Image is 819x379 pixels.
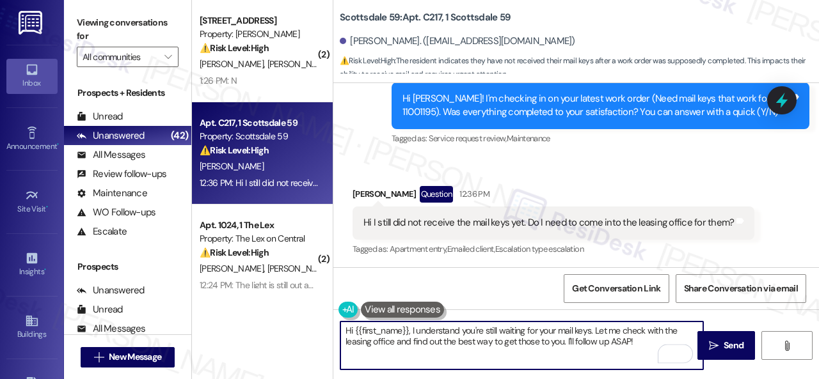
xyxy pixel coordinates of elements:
div: All Messages [77,322,145,336]
div: Property: Scottsdale 59 [200,130,318,143]
span: New Message [109,350,161,364]
div: Apt. 1024, 1 The Lex [200,219,318,232]
div: Hi I still did not receive the mail keys yet. Do I need to come into the leasing office for them? [363,216,734,229]
input: All communities [83,47,158,67]
div: [PERSON_NAME] [353,186,754,206]
span: • [44,265,46,274]
img: ResiDesk Logo [19,11,45,35]
button: Share Conversation via email [676,274,806,303]
div: Hi [PERSON_NAME]! I'm checking in on your latest work order (Need mail keys that work fo..., ID: ... [402,92,789,120]
button: Send [697,331,755,360]
div: [STREET_ADDRESS] [200,14,318,27]
span: : The resident indicates they have not received their mail keys after a work order was supposedly... [340,54,819,82]
div: WO Follow-ups [77,206,155,219]
div: Unread [77,303,123,316]
div: Review follow-ups [77,167,166,181]
button: Get Conversation Link [564,274,669,303]
div: [PERSON_NAME]. ([EMAIL_ADDRESS][DOMAIN_NAME]) [340,35,575,48]
div: Prospects [64,260,191,274]
div: 1:26 PM: N [200,75,237,86]
a: Buildings [6,310,58,344]
i:  [164,52,171,62]
label: Viewing conversations for [77,13,179,47]
div: Unanswered [77,284,145,297]
span: Service request review , [429,133,507,144]
a: Inbox [6,59,58,93]
div: 12:36 PM [456,187,489,201]
div: Apt. C217, 1 Scottsdale 59 [200,116,318,130]
div: All Messages [77,148,145,162]
div: Tagged as: [353,240,754,258]
i:  [709,341,719,351]
span: Get Conversation Link [572,282,660,295]
b: Scottsdale 59: Apt. C217, 1 Scottsdale 59 [340,11,511,24]
div: Escalate [77,225,127,238]
i:  [782,341,791,351]
span: [PERSON_NAME] [200,160,264,172]
strong: ⚠️ Risk Level: High [340,56,395,66]
i:  [94,352,104,362]
span: [PERSON_NAME] [200,263,267,274]
span: Emailed client , [447,244,495,254]
strong: ⚠️ Risk Level: High [200,247,269,258]
a: Insights • [6,247,58,282]
div: Maintenance [77,187,147,200]
div: Prospects + Residents [64,86,191,100]
strong: ⚠️ Risk Level: High [200,144,269,156]
div: Unanswered [77,129,145,143]
span: [PERSON_NAME] [200,58,267,70]
span: [PERSON_NAME] [267,263,331,274]
div: 12:36 PM: Hi I still did not receive the mail keys yet. Do I need to come into the leasing office... [200,177,571,189]
div: (42) [168,126,191,146]
span: Share Conversation via email [684,282,798,295]
span: • [57,140,59,149]
div: Tagged as: [392,129,809,148]
button: New Message [81,347,175,367]
a: Site Visit • [6,185,58,219]
div: 12:24 PM: The light is still out and we have noticed there are no lights on outside the entire bu... [200,279,653,291]
span: Maintenance [507,133,550,144]
span: • [46,203,48,212]
span: [PERSON_NAME] [267,58,331,70]
textarea: To enrich screen reader interactions, please activate Accessibility in Grammarly extension settings [340,321,703,369]
div: Question [420,186,454,202]
div: Property: [PERSON_NAME] [200,27,318,41]
div: Unread [77,110,123,123]
span: Escalation type escalation [495,244,584,254]
span: Apartment entry , [390,244,447,254]
div: Property: The Lex on Central [200,232,318,245]
span: Send [724,339,743,352]
strong: ⚠️ Risk Level: High [200,42,269,54]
